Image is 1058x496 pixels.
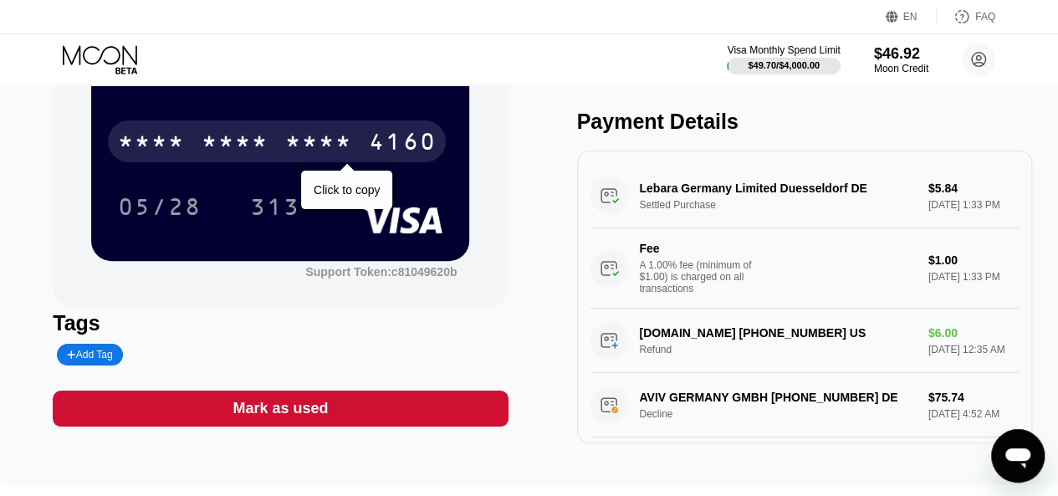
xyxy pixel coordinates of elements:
div: Click to copy [314,183,380,197]
div: Add Tag [57,344,122,366]
div: Mark as used [233,399,328,418]
iframe: Schaltfläche zum Öffnen des Messaging-Fensters [991,429,1045,483]
div: EN [903,11,917,23]
div: Fee [640,242,757,255]
div: $46.92 [874,45,928,63]
div: 313 [250,196,300,222]
div: 4160 [369,130,436,157]
div: Payment Details [577,110,1032,134]
div: $49.70 / $4,000.00 [748,60,820,70]
div: Add Tag [67,349,112,360]
div: $1.00 [928,253,1019,267]
div: FeeA 1.00% fee (minimum of $1.00) is charged on all transactions$1.00[DATE] 1:33 PM [590,228,1019,309]
div: Visa Monthly Spend Limit [727,44,840,56]
div: A 1.00% fee (minimum of $1.00) is charged on all transactions [640,259,765,294]
div: Support Token:c81049620b [305,265,457,279]
div: 05/28 [105,186,214,228]
div: FAQ [937,8,995,25]
div: 05/28 [118,196,202,222]
div: Support Token: c81049620b [305,265,457,279]
div: Moon Credit [874,63,928,74]
div: EN [886,8,937,25]
div: 313 [238,186,313,228]
div: Tags [53,311,508,335]
div: FAQ [975,11,995,23]
div: $46.92Moon Credit [874,45,928,74]
div: Visa Monthly Spend Limit$49.70/$4,000.00 [727,44,840,74]
div: Mark as used [53,391,508,427]
div: [DATE] 1:33 PM [928,271,1019,283]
